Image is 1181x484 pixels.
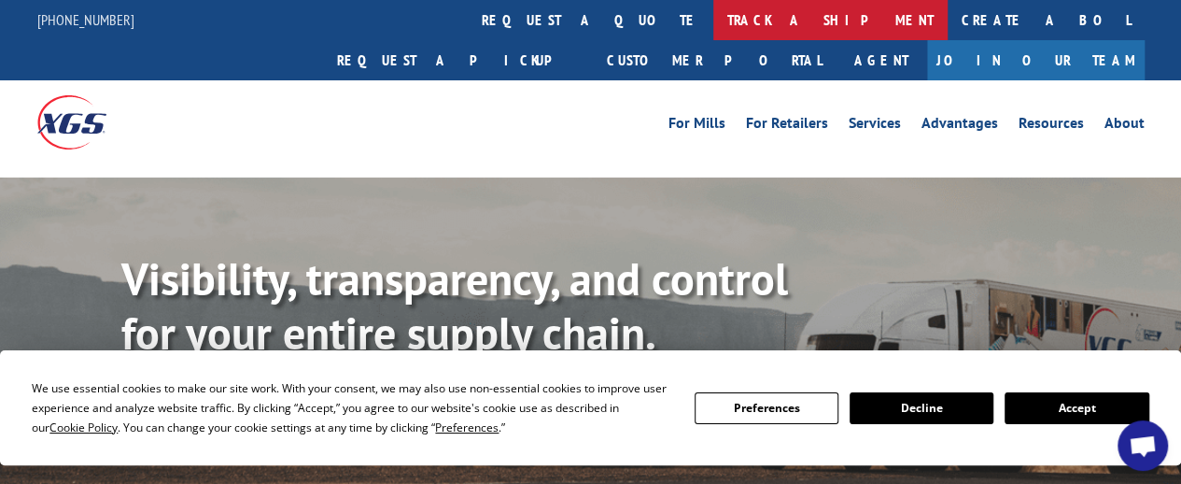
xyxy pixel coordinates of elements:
[593,40,836,80] a: Customer Portal
[37,10,134,29] a: [PHONE_NUMBER]
[921,116,998,136] a: Advantages
[1019,116,1084,136] a: Resources
[1118,420,1168,471] a: Open chat
[1104,116,1145,136] a: About
[121,249,788,362] b: Visibility, transparency, and control for your entire supply chain.
[323,40,593,80] a: Request a pickup
[850,392,993,424] button: Decline
[849,116,901,136] a: Services
[668,116,725,136] a: For Mills
[49,420,118,435] span: Cookie Policy
[695,392,838,424] button: Preferences
[435,420,499,435] span: Preferences
[32,378,671,437] div: We use essential cookies to make our site work. With your consent, we may also use non-essential ...
[1005,392,1148,424] button: Accept
[836,40,927,80] a: Agent
[746,116,828,136] a: For Retailers
[927,40,1145,80] a: Join Our Team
